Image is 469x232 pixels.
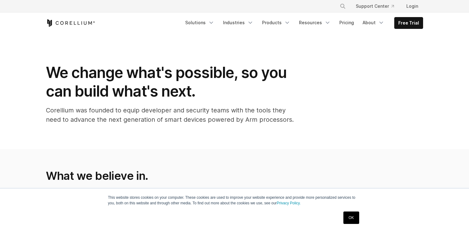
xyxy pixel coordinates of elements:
a: About [359,17,388,28]
a: Pricing [336,17,358,28]
a: Corellium Home [46,19,95,27]
a: Products [258,17,294,28]
a: Support Center [351,1,399,12]
p: A few key values we hold onto as we strive to break boundaries and set new standards through the ... [46,188,293,206]
a: OK [343,212,359,224]
div: Navigation Menu [332,1,423,12]
a: Resources [295,17,334,28]
a: Free Trial [395,17,423,29]
h2: What we believe in. [46,169,293,183]
a: Login [401,1,423,12]
button: Search [337,1,348,12]
a: Solutions [181,17,218,28]
h1: We change what's possible, so you can build what's next. [46,63,294,101]
p: This website stores cookies on your computer. These cookies are used to improve your website expe... [108,195,361,206]
a: Privacy Policy. [277,201,301,205]
p: Corellium was founded to equip developer and security teams with the tools they need to advance t... [46,106,294,124]
div: Navigation Menu [181,17,423,29]
a: Industries [219,17,257,28]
